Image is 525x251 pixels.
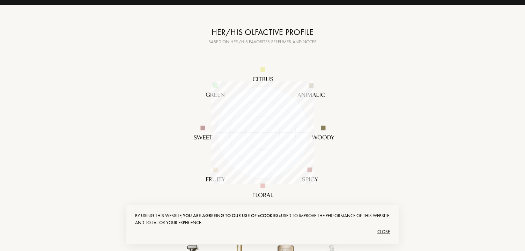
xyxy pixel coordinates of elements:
div: Her/his olfactive profile [175,26,350,38]
div: By using this website, used to improve the performance of this website and to tailor your experie... [135,212,390,226]
div: Close [135,226,390,237]
div: Based on her/his favorites perfumes and notes [175,38,350,45]
span: you are agreeing to our use of «cookies» [183,213,281,219]
img: radar_desktop_en.svg [179,49,346,216]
